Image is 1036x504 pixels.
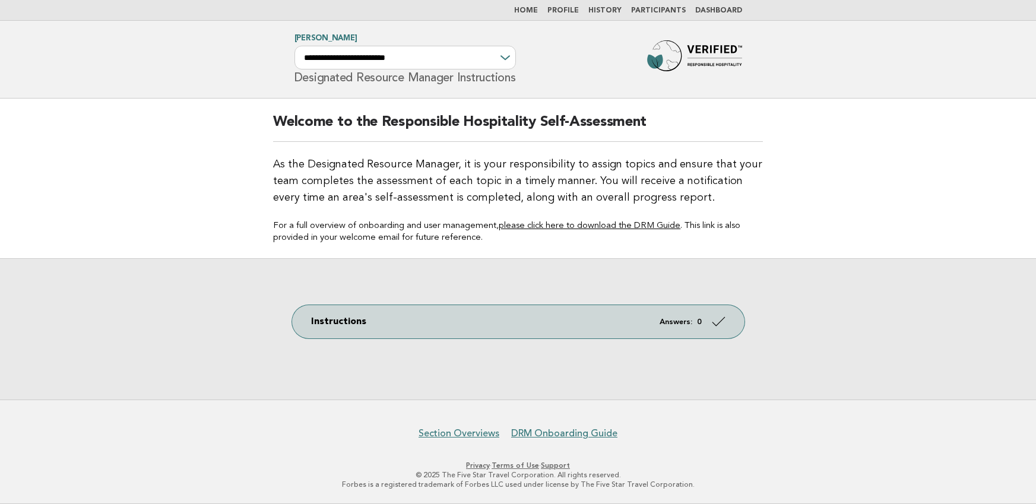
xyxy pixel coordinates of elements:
[695,7,742,14] a: Dashboard
[499,221,680,230] a: please click here to download the DRM Guide
[155,480,882,489] p: Forbes is a registered trademark of Forbes LLC used under license by The Five Star Travel Corpora...
[660,318,692,326] em: Answers:
[514,7,538,14] a: Home
[588,7,622,14] a: History
[419,427,499,439] a: Section Overviews
[697,318,702,326] strong: 0
[273,113,763,142] h2: Welcome to the Responsible Hospitality Self-Assessment
[273,220,763,244] p: For a full overview of onboarding and user management, . This link is also provided in your welco...
[294,34,357,42] a: [PERSON_NAME]
[292,305,744,338] a: Instructions Answers: 0
[492,461,539,470] a: Terms of Use
[647,40,742,78] img: Forbes Travel Guide
[541,461,570,470] a: Support
[155,461,882,470] p: · ·
[466,461,490,470] a: Privacy
[631,7,686,14] a: Participants
[294,35,516,84] h1: Designated Resource Manager Instructions
[273,156,763,206] p: As the Designated Resource Manager, it is your responsibility to assign topics and ensure that yo...
[155,470,882,480] p: © 2025 The Five Star Travel Corporation. All rights reserved.
[511,427,617,439] a: DRM Onboarding Guide
[547,7,579,14] a: Profile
